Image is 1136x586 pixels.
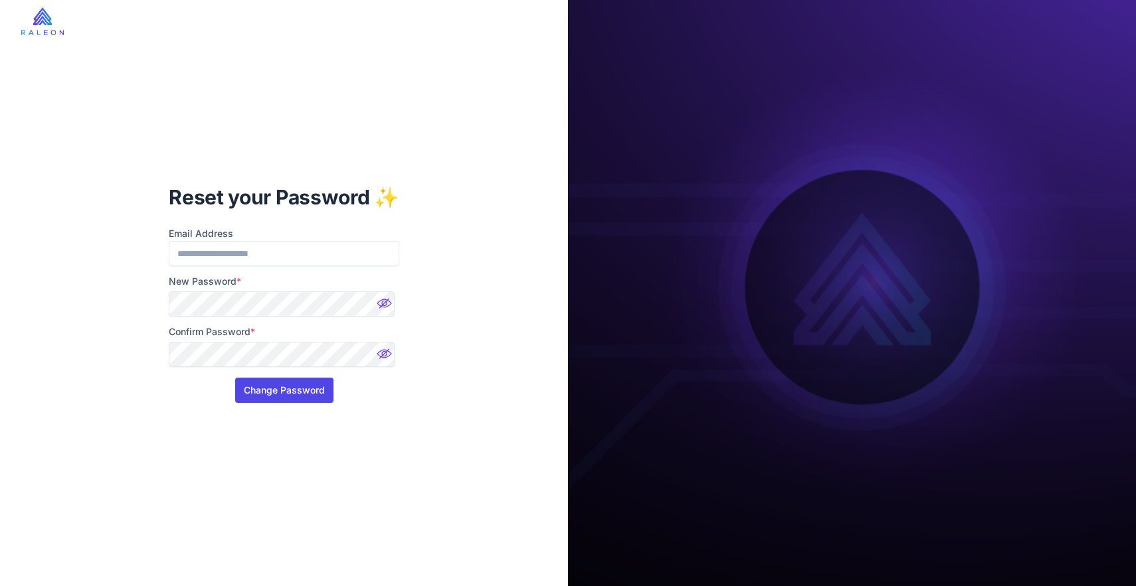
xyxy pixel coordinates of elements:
[169,226,399,241] label: Email Address
[373,344,399,371] img: Password hidden
[169,184,399,210] h1: Reset your Password ✨
[235,378,333,403] button: Change Password
[169,274,399,289] label: New Password
[21,7,64,35] img: raleon-logo-whitebg.9aac0268.jpg
[169,325,399,339] label: Confirm Password
[373,294,399,321] img: Password hidden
